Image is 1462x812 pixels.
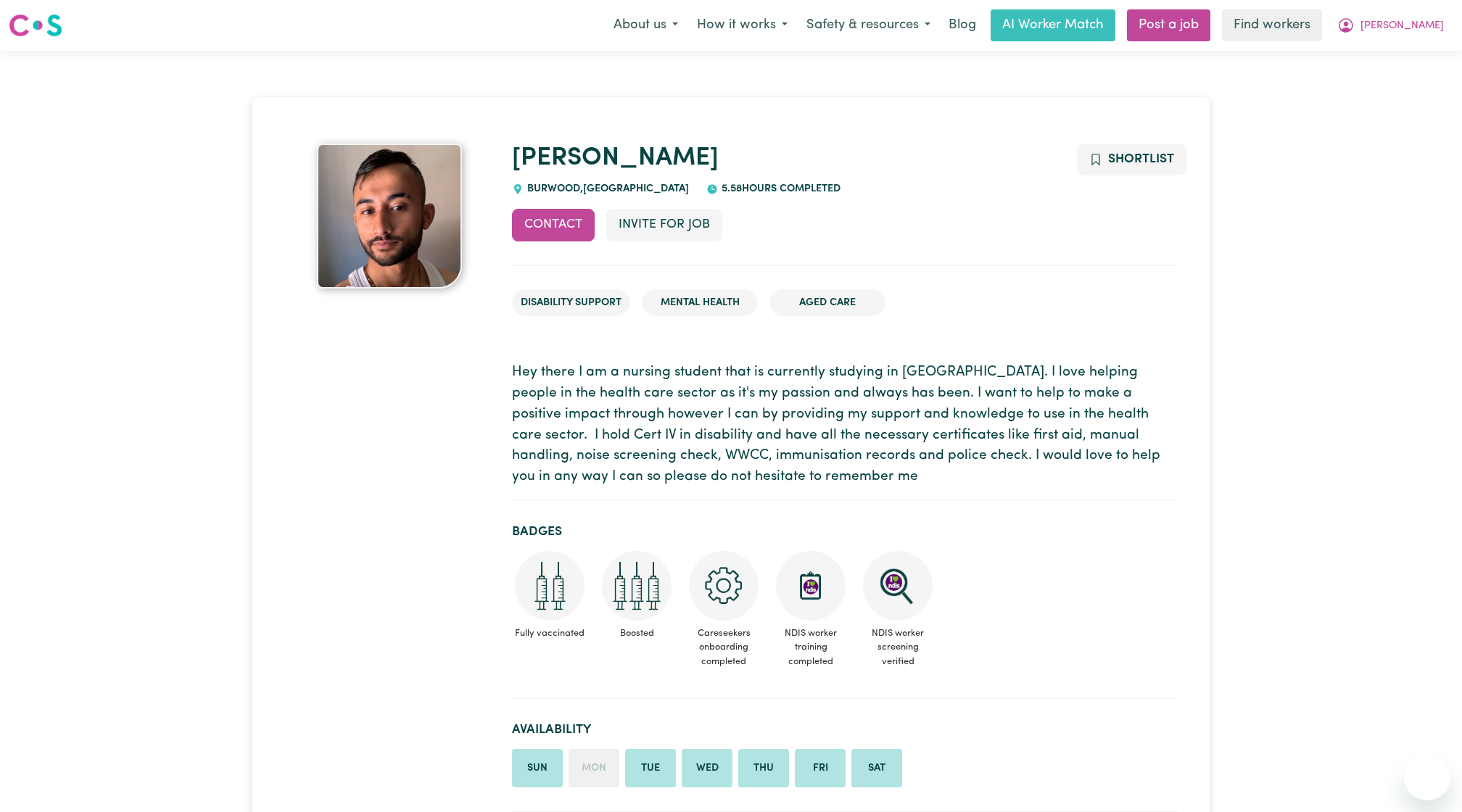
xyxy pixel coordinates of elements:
[1222,9,1322,41] a: Find workers
[599,621,674,646] span: Boosted
[512,289,630,317] li: Disability Support
[512,749,563,788] li: Available on Sunday
[795,749,846,788] li: Available on Friday
[512,209,595,241] button: Contact
[1077,144,1186,175] button: Add to shortlist
[512,362,1178,488] p: Hey there I am a nursing student that is currently studying in [GEOGRAPHIC_DATA]. I love helping ...
[686,621,761,674] span: Careseekers onboarding completed
[689,551,759,621] img: CS Academy: Careseekers Onboarding course completed
[1404,754,1450,800] iframe: Button to launch messaging window
[9,12,62,38] img: Careseekers logo
[604,10,687,41] button: About us
[1108,153,1174,165] span: Shortlist
[797,10,940,41] button: Safety & resources
[524,183,689,194] span: BURWOOD , [GEOGRAPHIC_DATA]
[512,146,719,171] a: [PERSON_NAME]
[1360,18,1444,34] span: [PERSON_NAME]
[738,749,789,788] li: Available on Thursday
[284,144,495,289] a: Bishal 's profile picture'
[512,621,587,646] span: Fully vaccinated
[569,749,619,788] li: Unavailable on Monday
[940,9,985,41] a: Blog
[317,144,462,289] img: Bishal
[606,209,722,241] button: Invite for Job
[512,524,1178,539] h2: Badges
[718,183,841,194] span: 5.58 hours completed
[991,9,1115,41] a: AI Worker Match
[602,551,672,621] img: Care and support worker has received booster dose of COVID-19 vaccination
[863,551,933,621] img: NDIS Worker Screening Verified
[776,551,846,621] img: CS Academy: Introduction to NDIS Worker Training course completed
[851,749,902,788] li: Available on Saturday
[682,749,732,788] li: Available on Wednesday
[642,289,758,317] li: Mental Health
[1328,10,1453,41] button: My Account
[1127,9,1210,41] a: Post a job
[773,621,848,674] span: NDIS worker training completed
[625,749,676,788] li: Available on Tuesday
[769,289,885,317] li: Aged Care
[512,722,1178,737] h2: Availability
[515,551,585,621] img: Care and support worker has received 2 doses of COVID-19 vaccine
[687,10,797,41] button: How it works
[860,621,936,674] span: NDIS worker screening verified
[9,9,62,42] a: Careseekers logo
